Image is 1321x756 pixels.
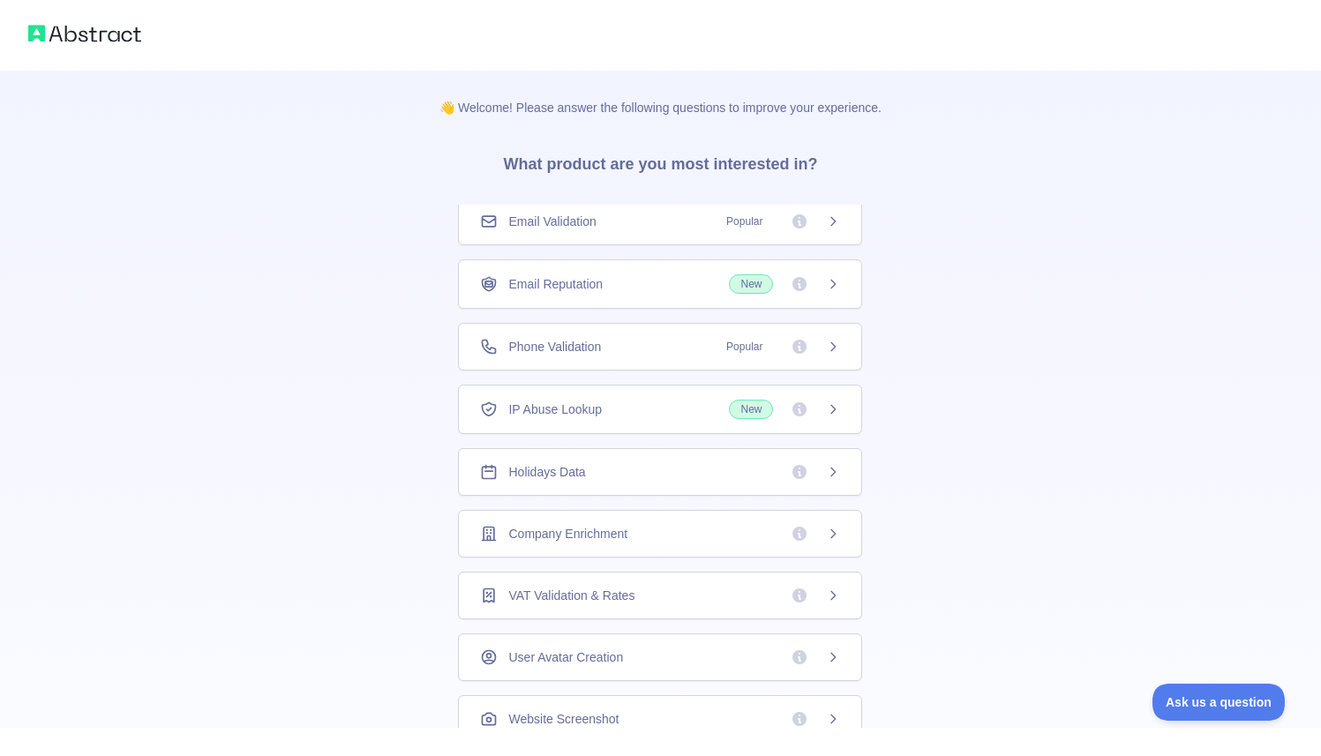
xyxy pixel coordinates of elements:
[716,338,773,356] span: Popular
[508,710,619,728] span: Website Screenshot
[729,274,773,294] span: New
[508,463,585,481] span: Holidays Data
[508,400,602,418] span: IP Abuse Lookup
[716,213,773,230] span: Popular
[28,21,141,46] img: Abstract logo
[508,648,623,666] span: User Avatar Creation
[1152,684,1286,721] iframe: Toggle Customer Support
[508,587,634,604] span: VAT Validation & Rates
[508,213,596,230] span: Email Validation
[508,338,601,356] span: Phone Validation
[475,116,845,205] h3: What product are you most interested in?
[729,400,773,419] span: New
[508,275,603,293] span: Email Reputation
[508,525,627,543] span: Company Enrichment
[411,71,910,116] p: 👋 Welcome! Please answer the following questions to improve your experience.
